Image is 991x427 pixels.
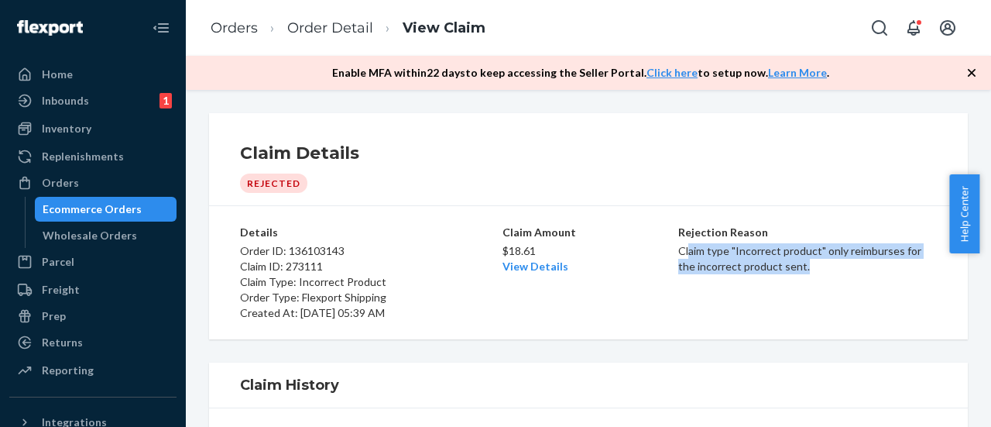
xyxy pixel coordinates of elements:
img: Flexport logo [17,20,83,36]
a: Orders [9,170,177,195]
button: Open notifications [898,12,929,43]
a: Parcel [9,250,177,274]
h1: Claim Details [240,141,937,166]
div: Wholesale Orders [43,228,137,243]
a: View Claim [403,19,485,36]
div: Inventory [42,121,91,136]
p: Order ID: 136103143 [240,243,499,259]
div: Inbounds [42,93,89,108]
div: Replenishments [42,149,124,164]
p: Enable MFA within 22 days to keep accessing the Seller Portal. to setup now. . [332,65,829,81]
div: Ecommerce Orders [43,201,142,217]
p: Claim Type: Incorrect Product [240,274,499,290]
button: Help Center [949,174,979,253]
p: Claim ID: 273111 [240,259,499,274]
a: Returns [9,330,177,355]
a: Inventory [9,116,177,141]
a: Click here [646,66,698,79]
a: Wholesale Orders [35,223,177,248]
div: Parcel [42,254,74,270]
p: $18.61 [502,243,675,259]
div: Rejected [240,174,307,193]
a: Inbounds1 [9,88,177,113]
h1: Claim History [240,375,937,395]
a: Replenishments [9,144,177,169]
p: Claim type "Incorrect product" only reimburses for the incorrect product sent. [678,243,938,274]
div: Prep [42,308,66,324]
a: Reporting [9,358,177,383]
a: Freight [9,277,177,302]
div: Orders [42,175,79,191]
p: Order Type: Flexport Shipping [240,290,499,305]
div: Returns [42,335,83,350]
a: Orders [211,19,258,36]
button: Open Search Box [864,12,895,43]
p: Claim Amount [502,225,675,240]
a: Ecommerce Orders [35,197,177,222]
p: Created At: [DATE] 05:39 AM [240,305,499,321]
ol: breadcrumbs [198,5,498,51]
a: Prep [9,304,177,329]
p: Rejection Reason [678,225,938,240]
a: Order Detail [287,19,373,36]
p: Details [240,225,499,240]
button: Close Navigation [146,12,177,43]
div: Home [42,67,73,82]
button: Open account menu [932,12,963,43]
div: 1 [159,93,172,108]
a: Home [9,62,177,87]
div: Reporting [42,363,94,378]
a: Learn More [768,66,827,79]
a: View Details [502,260,568,273]
div: Freight [42,282,80,298]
